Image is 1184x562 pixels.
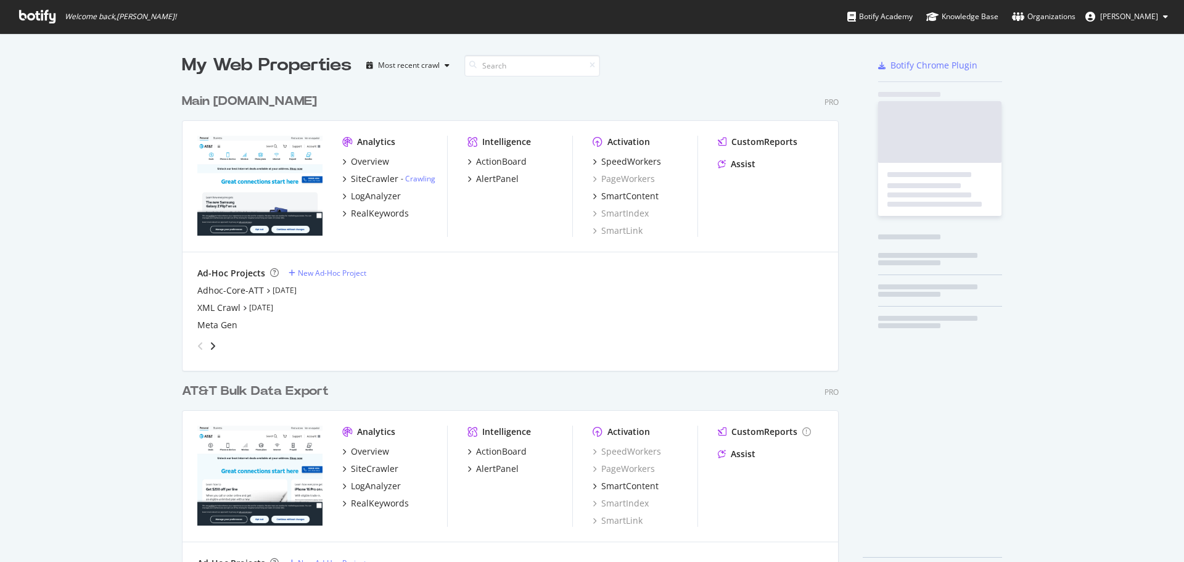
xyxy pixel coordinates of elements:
div: Activation [607,426,650,438]
a: AlertPanel [467,463,519,475]
div: Intelligence [482,426,531,438]
div: Main [DOMAIN_NAME] [182,93,317,110]
a: Botify Chrome Plugin [878,59,977,72]
div: Pro [824,387,839,397]
div: Knowledge Base [926,10,998,23]
a: RealKeywords [342,207,409,220]
input: Search [464,55,600,76]
a: ActionBoard [467,155,527,168]
a: Main [DOMAIN_NAME] [182,93,322,110]
div: SmartContent [601,480,659,492]
div: SiteCrawler [351,173,398,185]
div: LogAnalyzer [351,480,401,492]
div: Activation [607,136,650,148]
a: [DATE] [273,285,297,295]
img: att.com [197,136,323,236]
div: Assist [731,448,755,460]
a: SiteCrawler [342,463,398,475]
div: Most recent crawl [378,62,440,69]
div: RealKeywords [351,207,409,220]
div: CustomReports [731,136,797,148]
div: New Ad-Hoc Project [298,268,366,278]
div: SiteCrawler [351,463,398,475]
div: Overview [351,445,389,458]
a: Assist [718,448,755,460]
a: Meta Gen [197,319,237,331]
a: LogAnalyzer [342,190,401,202]
div: Pro [824,97,839,107]
a: AlertPanel [467,173,519,185]
a: CustomReports [718,136,797,148]
a: SmartLink [593,514,643,527]
a: SmartLink [593,225,643,237]
a: CustomReports [718,426,811,438]
div: - [401,173,435,184]
a: SpeedWorkers [593,155,661,168]
a: SmartIndex [593,207,649,220]
div: Botify Chrome Plugin [890,59,977,72]
a: Crawling [405,173,435,184]
div: angle-right [208,340,217,352]
a: AT&T Bulk Data Export [182,382,334,400]
div: RealKeywords [351,497,409,510]
img: attbulkexport.com [197,426,323,526]
div: My Web Properties [182,53,351,78]
div: SmartContent [601,190,659,202]
a: RealKeywords [342,497,409,510]
a: XML Crawl [197,302,240,314]
div: AlertPanel [476,463,519,475]
a: SmartContent [593,480,659,492]
div: Overview [351,155,389,168]
a: Assist [718,158,755,170]
a: PageWorkers [593,173,655,185]
button: [PERSON_NAME] [1075,7,1178,27]
div: Intelligence [482,136,531,148]
div: CustomReports [731,426,797,438]
div: Organizations [1012,10,1075,23]
a: ActionBoard [467,445,527,458]
a: LogAnalyzer [342,480,401,492]
a: SmartContent [593,190,659,202]
div: Analytics [357,426,395,438]
div: AT&T Bulk Data Export [182,382,329,400]
a: Overview [342,155,389,168]
a: PageWorkers [593,463,655,475]
div: AlertPanel [476,173,519,185]
div: Assist [731,158,755,170]
a: SpeedWorkers [593,445,661,458]
span: Zach Doty [1100,11,1158,22]
a: [DATE] [249,302,273,313]
a: SmartIndex [593,497,649,510]
div: ActionBoard [476,445,527,458]
div: SpeedWorkers [601,155,661,168]
a: Adhoc-Core-ATT [197,284,264,297]
a: SiteCrawler- Crawling [342,173,435,185]
div: Analytics [357,136,395,148]
button: Most recent crawl [361,56,454,75]
div: Ad-Hoc Projects [197,267,265,279]
a: Overview [342,445,389,458]
div: ActionBoard [476,155,527,168]
div: angle-left [192,336,208,356]
div: Botify Academy [847,10,913,23]
a: New Ad-Hoc Project [289,268,366,278]
span: Welcome back, [PERSON_NAME] ! [65,12,176,22]
div: LogAnalyzer [351,190,401,202]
